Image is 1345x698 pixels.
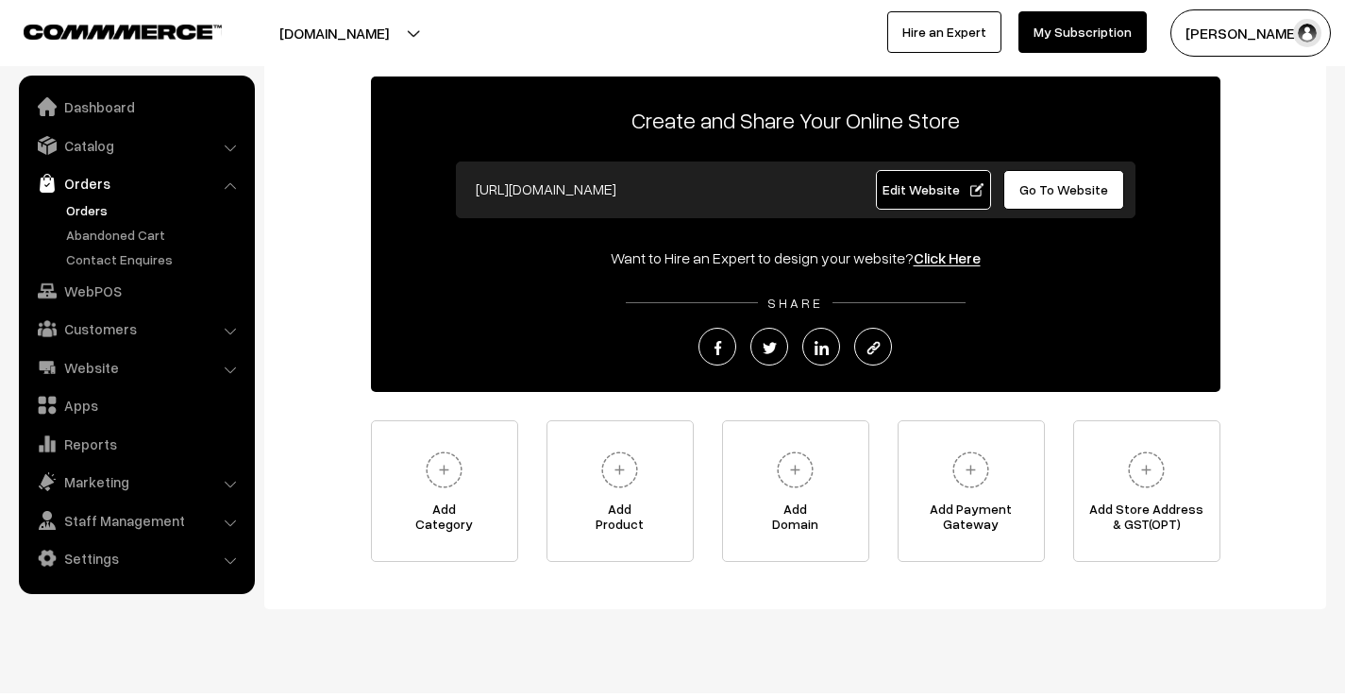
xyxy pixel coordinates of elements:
span: Add Payment Gateway [899,502,1044,539]
a: WebPOS [24,274,248,308]
span: SHARE [758,295,832,311]
img: plus.svg [418,444,470,496]
a: Orders [24,166,248,200]
button: [DOMAIN_NAME] [213,9,455,57]
a: Edit Website [876,170,991,210]
a: Add PaymentGateway [898,420,1045,562]
img: plus.svg [1120,444,1172,496]
a: Settings [24,541,248,575]
a: Add Store Address& GST(OPT) [1073,420,1220,562]
a: Contact Enquires [61,249,248,269]
a: Go To Website [1003,170,1125,210]
a: Marketing [24,465,248,499]
img: plus.svg [594,444,646,496]
a: Click Here [914,248,981,267]
p: Create and Share Your Online Store [371,103,1220,137]
img: user [1293,19,1321,47]
a: AddDomain [722,420,869,562]
a: AddProduct [546,420,694,562]
span: Add Category [372,502,517,539]
a: AddCategory [371,420,518,562]
a: Staff Management [24,503,248,537]
a: Reports [24,427,248,461]
a: Catalog [24,128,248,162]
a: Customers [24,312,248,346]
button: [PERSON_NAME]… [1170,9,1331,57]
img: plus.svg [945,444,997,496]
a: Orders [61,200,248,220]
img: COMMMERCE [24,25,222,39]
a: COMMMERCE [24,19,189,42]
a: Abandoned Cart [61,225,248,245]
span: Add Domain [723,502,868,539]
span: Edit Website [883,181,984,197]
a: Apps [24,388,248,422]
a: Website [24,350,248,384]
span: Add Product [547,502,693,539]
a: Dashboard [24,90,248,124]
img: plus.svg [769,444,821,496]
span: Add Store Address & GST(OPT) [1074,502,1219,539]
a: My Subscription [1018,11,1147,53]
a: Hire an Expert [887,11,1001,53]
div: Want to Hire an Expert to design your website? [371,247,1220,269]
span: Go To Website [1019,181,1108,197]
